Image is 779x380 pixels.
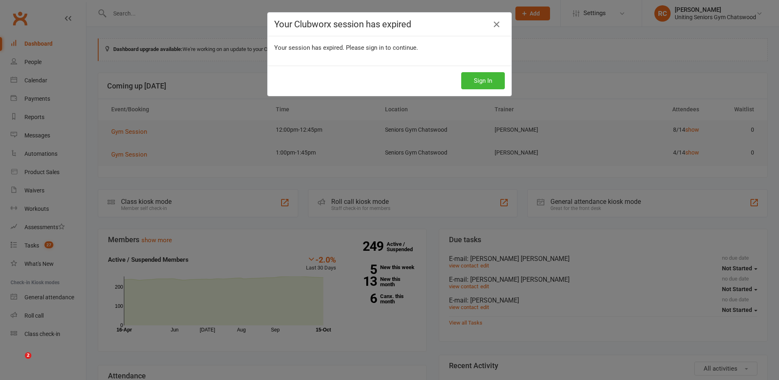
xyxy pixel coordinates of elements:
[461,72,505,89] button: Sign In
[274,19,505,29] h4: Your Clubworx session has expired
[490,18,503,31] a: Close
[8,352,28,372] iframe: Intercom live chat
[274,44,418,51] span: Your session has expired. Please sign in to continue.
[25,352,31,359] span: 2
